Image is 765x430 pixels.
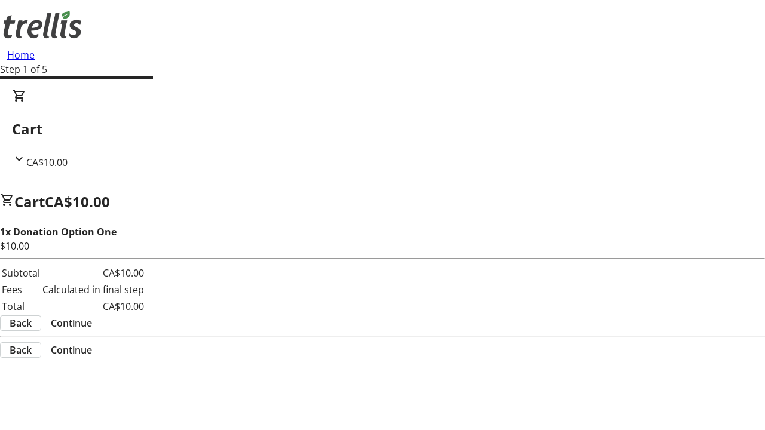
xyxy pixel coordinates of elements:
span: Cart [14,192,45,211]
td: Fees [1,282,41,297]
span: Back [10,343,32,357]
td: Total [1,299,41,314]
span: Back [10,316,32,330]
span: Continue [51,343,92,357]
td: Calculated in final step [42,282,145,297]
span: Continue [51,316,92,330]
button: Continue [41,316,102,330]
h2: Cart [12,118,753,140]
span: CA$10.00 [26,156,68,169]
div: CartCA$10.00 [12,88,753,170]
td: Subtotal [1,265,41,281]
td: CA$10.00 [42,265,145,281]
button: Continue [41,343,102,357]
span: CA$10.00 [45,192,110,211]
td: CA$10.00 [42,299,145,314]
